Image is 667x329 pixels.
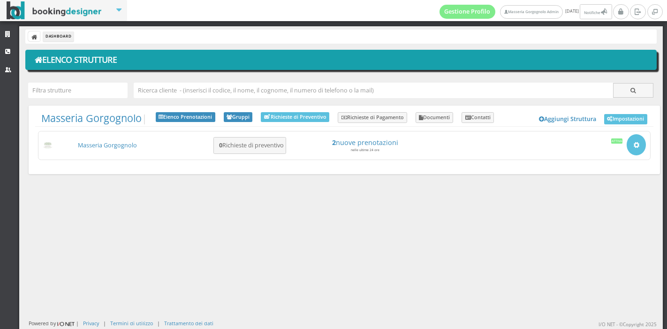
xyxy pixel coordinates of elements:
[216,142,284,149] h5: Richieste di preventivo
[41,111,142,125] a: Masseria Gorgognolo
[164,320,213,327] a: Trattamento dei dati
[83,320,99,327] a: Privacy
[219,141,222,149] b: 0
[580,4,612,19] button: Notifiche
[440,5,496,19] a: Gestione Profilo
[41,112,147,124] span: |
[261,112,329,122] a: Richieste di Preventivo
[78,141,137,149] a: Masseria Gorgognolo
[156,112,215,122] a: Elenco Prenotazioni
[611,138,623,143] div: Attiva
[534,112,602,126] a: Aggiungi Struttura
[604,114,647,124] a: Impostazioni
[29,320,79,328] div: Powered by |
[157,320,160,327] div: |
[338,112,407,123] a: Richieste di Pagamento
[56,320,76,328] img: ionet_small_logo.png
[440,4,614,19] span: [DATE]
[134,83,614,98] input: Ricerca cliente - (inserisci il codice, il nome, il cognome, il numero di telefono o la mail)
[332,138,336,147] strong: 2
[224,112,253,122] a: Gruppi
[462,112,494,123] a: Contatti
[28,83,128,98] input: Filtra strutture
[43,31,74,42] li: Dashboard
[32,52,651,68] h1: Elenco Strutture
[110,320,153,327] a: Termini di utilizzo
[500,5,563,19] a: Masseria Gorgognolo Admin
[416,112,454,123] a: Documenti
[43,142,53,149] img: 0603869b585f11eeb13b0a069e529790_max100.png
[103,320,106,327] div: |
[293,138,437,146] h4: nuove prenotazioni
[213,137,286,154] button: 0Richieste di preventivo
[7,1,102,20] img: BookingDesigner.com
[351,148,379,152] small: nelle ultime 24 ore
[293,138,437,146] a: 2nuove prenotazioni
